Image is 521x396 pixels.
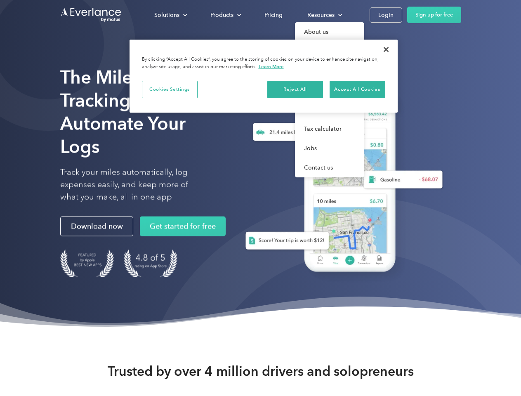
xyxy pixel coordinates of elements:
[60,217,133,236] a: Download now
[330,81,385,98] button: Accept All Cookies
[108,363,414,379] strong: Trusted by over 4 million drivers and solopreneurs
[295,158,364,177] a: Contact us
[154,10,179,20] div: Solutions
[256,8,291,22] a: Pricing
[142,81,198,98] button: Cookies Settings
[142,56,385,71] div: By clicking “Accept All Cookies”, you agree to the storing of cookies on your device to enhance s...
[264,10,283,20] div: Pricing
[60,250,114,277] img: Badge for Featured by Apple Best New Apps
[232,78,449,284] img: Everlance, mileage tracker app, expense tracking app
[295,22,364,42] a: About us
[307,10,335,20] div: Resources
[130,40,398,113] div: Cookie banner
[299,8,349,22] div: Resources
[407,7,461,23] a: Sign up for free
[130,40,398,113] div: Privacy
[124,250,177,277] img: 4.9 out of 5 stars on the app store
[60,166,207,203] p: Track your miles automatically, log expenses easily, and keep more of what you make, all in one app
[202,8,248,22] div: Products
[259,64,284,69] a: More information about your privacy, opens in a new tab
[60,7,122,23] a: Go to homepage
[210,10,233,20] div: Products
[146,8,194,22] div: Solutions
[267,81,323,98] button: Reject All
[377,40,395,59] button: Close
[378,10,394,20] div: Login
[295,22,364,177] nav: Resources
[370,7,402,23] a: Login
[295,139,364,158] a: Jobs
[140,217,226,236] a: Get started for free
[295,119,364,139] a: Tax calculator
